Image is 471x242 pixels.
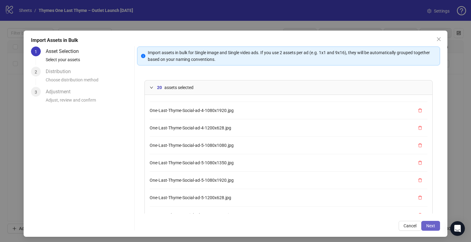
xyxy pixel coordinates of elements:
[450,221,465,236] div: Open Intercom Messenger
[141,54,145,58] span: info-circle
[145,80,432,95] div: 20assets selected
[46,56,132,67] div: Select your assets
[148,49,436,63] div: Import assets in bulk for Single image and Single video ads. If you use 2 assets per ad (e.g. 1x1...
[150,178,234,183] span: One-Last-Thyme-Social-ad-5-1080x1920.jpg
[150,108,234,113] span: One-Last-Thyme-Social-ad-4-1080x1920.jpg
[436,37,441,42] span: close
[31,37,440,44] div: Import Assets in Bulk
[418,108,422,113] span: delete
[150,160,234,165] span: One-Last-Thyme-Social-ad-5-1080x1350.jpg
[46,67,76,76] div: Distribution
[150,195,231,200] span: One-Last-Thyme-Social-ad-5-1200x628.jpg
[46,87,75,97] div: Adjustment
[164,84,193,91] span: assets selected
[421,221,440,231] button: Next
[418,126,422,130] span: delete
[46,76,132,87] div: Choose distribution method
[418,161,422,165] span: delete
[35,69,37,74] span: 2
[426,223,435,228] span: Next
[35,90,37,95] span: 3
[46,97,132,107] div: Adjust, review and confirm
[150,213,234,218] span: One-Last-Thyme-Social-ad-2-1080x1080.jpg
[404,223,416,228] span: Cancel
[150,125,231,130] span: One-Last-Thyme-Social-ad-4-1200x628.jpg
[418,213,422,217] span: delete
[418,143,422,147] span: delete
[399,221,421,231] button: Cancel
[418,178,422,182] span: delete
[150,86,153,89] span: expanded
[35,49,37,54] span: 1
[418,195,422,200] span: delete
[46,47,84,56] div: Asset Selection
[157,84,162,91] span: 20
[150,143,234,148] span: One-Last-Thyme-Social-ad-5-1080x1080.jpg
[434,34,444,44] button: Close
